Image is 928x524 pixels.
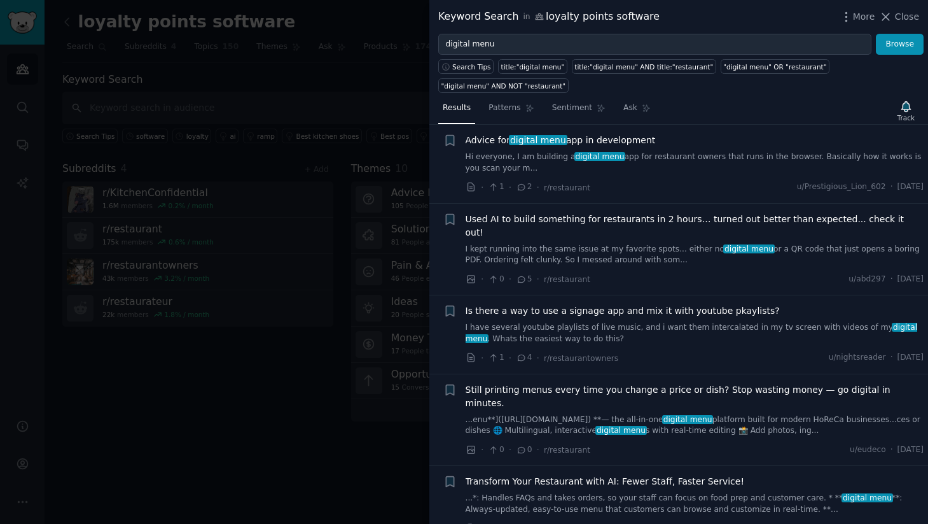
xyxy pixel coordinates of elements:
[466,493,924,515] a: ...*: Handles FAQs and takes orders, so your staff can focus on food prep and customer care. * **...
[619,98,655,124] a: Ask
[501,62,565,71] div: title:"digital menu"
[574,62,713,71] div: title:"digital menu" AND title:"restaurant"
[488,274,504,285] span: 0
[466,323,918,343] span: digital menu
[897,274,924,285] span: [DATE]
[466,213,924,239] a: Used AI to build something for restaurants in 2 hours… turned out better than expected... check i...
[544,446,590,455] span: r/restaurant
[488,352,504,364] span: 1
[895,10,919,24] span: Close
[537,273,539,286] span: ·
[466,152,924,174] a: Hi everyone, I am building adigital menuapp for restaurant owners that runs in the browser. Basic...
[890,181,893,193] span: ·
[481,351,483,365] span: ·
[466,414,924,437] a: ...enu**]([URL][DOMAIN_NAME]) **— the all-in-onedigital menuplatform built for modern HoReCa busi...
[516,274,532,285] span: 5
[552,103,592,114] span: Sentiment
[484,98,538,124] a: Patterns
[574,152,625,161] span: digital menu
[481,273,483,286] span: ·
[509,351,511,365] span: ·
[488,444,504,456] span: 0
[481,443,483,457] span: ·
[890,444,893,456] span: ·
[879,10,919,24] button: Close
[498,59,567,74] a: title:"digital menu"
[523,11,530,23] span: in
[723,244,774,253] span: digital menu
[893,97,919,124] button: Track
[509,181,511,194] span: ·
[441,81,566,90] div: "digital menu" AND NOT "restaurant"
[897,181,924,193] span: [DATE]
[897,444,924,456] span: [DATE]
[438,98,475,124] a: Results
[537,443,539,457] span: ·
[516,444,532,456] span: 0
[443,103,471,114] span: Results
[537,351,539,365] span: ·
[438,78,569,93] a: "digital menu" AND NOT "restaurant"
[797,181,886,193] span: u/Prestigious_Lion_602
[623,103,637,114] span: Ask
[509,443,511,457] span: ·
[466,134,656,147] a: Advice fordigital menuapp in development
[829,352,886,364] span: u/nightsreader
[897,352,924,364] span: [DATE]
[516,352,532,364] span: 4
[850,444,886,456] span: u/eudeco
[841,493,892,502] span: digital menu
[466,475,745,488] a: Transform Your Restaurant with AI: Fewer Staff, Faster Service!
[466,304,780,318] a: Is there a way to use a signage app and mix it with youtube pkaylists?
[890,352,893,364] span: ·
[452,62,491,71] span: Search Tips
[876,34,924,55] button: Browse
[572,59,716,74] a: title:"digital menu" AND title:"restaurant"
[544,275,590,284] span: r/restaurant
[509,135,567,145] span: digital menu
[438,34,871,55] input: Try a keyword related to your business
[509,273,511,286] span: ·
[721,59,829,74] a: "digital menu" OR "restaurant"
[537,181,539,194] span: ·
[466,322,924,344] a: I have several youtube playlists of live music, and i want them intercalated in my tv screen with...
[548,98,610,124] a: Sentiment
[662,415,713,424] span: digital menu
[488,103,520,114] span: Patterns
[848,274,885,285] span: u/abd297
[488,181,504,193] span: 1
[890,274,893,285] span: ·
[438,9,660,25] div: Keyword Search loyalty points software
[466,383,924,410] a: Still printing menus every time you change a price or dish? Stop wasting money — go digital in mi...
[481,181,483,194] span: ·
[466,134,656,147] span: Advice for app in development
[544,354,618,363] span: r/restaurantowners
[595,426,646,435] span: digital menu
[516,181,532,193] span: 2
[466,244,924,266] a: I kept running into the same issue at my favorite spots... either nodigital menuor a QR code that...
[438,59,494,74] button: Search Tips
[897,113,915,122] div: Track
[544,183,590,192] span: r/restaurant
[853,10,875,24] span: More
[840,10,875,24] button: More
[723,62,826,71] div: "digital menu" OR "restaurant"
